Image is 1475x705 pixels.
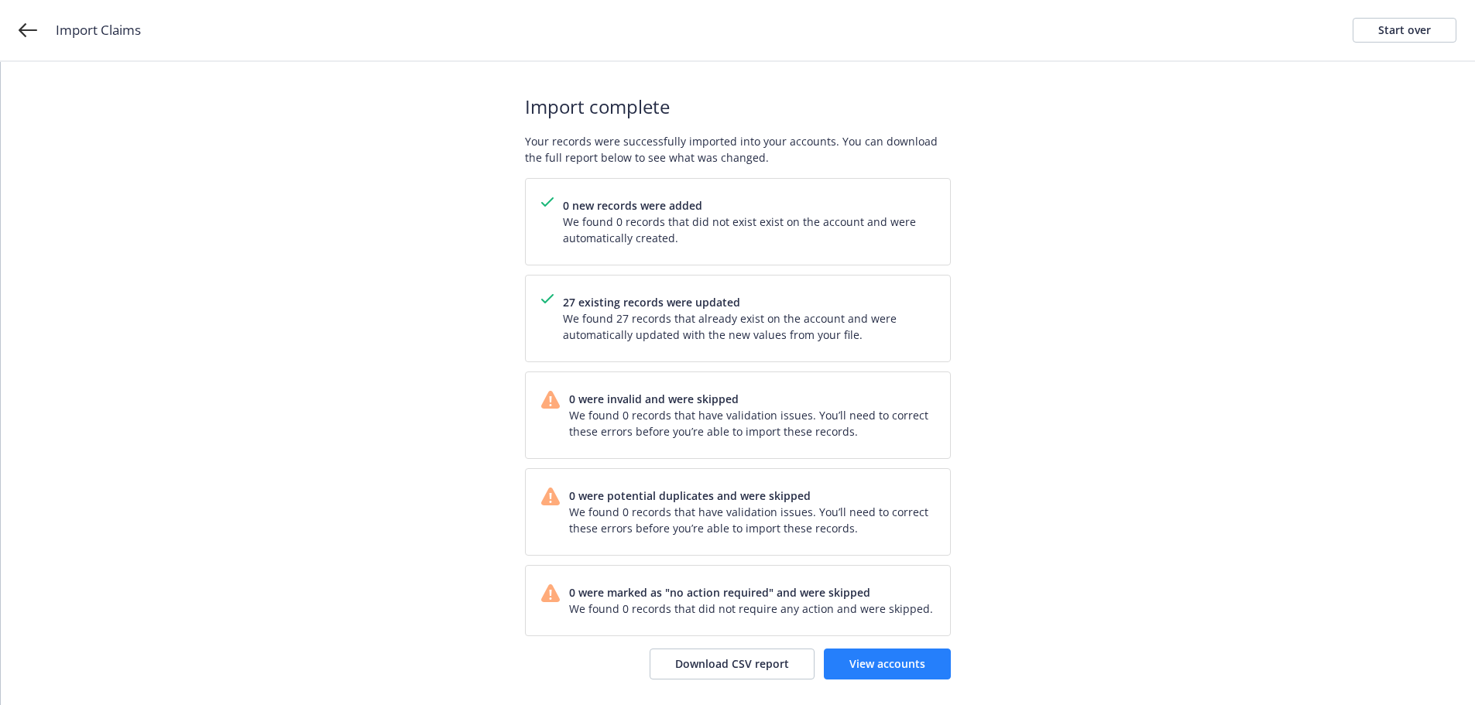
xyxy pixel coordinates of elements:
span: We found 0 records that have validation issues. You’ll need to correct these errors before you’re... [569,407,935,440]
span: We found 0 records that did not exist exist on the account and were automatically created. [563,214,935,246]
a: Start over [1353,18,1456,43]
div: Start over [1378,19,1431,42]
a: View accounts [824,649,951,679]
span: We found 0 records that have validation issues. You’ll need to correct these errors before you’re... [569,504,935,536]
span: Download CSV report [675,656,789,671]
span: 0 were potential duplicates and were skipped [569,488,935,504]
span: View accounts [849,656,925,671]
span: Import Claims [56,20,141,40]
span: Import complete [525,93,951,121]
span: 27 existing records were updated [563,294,935,310]
span: Your records were successfully imported into your accounts. You can download the full report belo... [525,133,951,166]
span: We found 27 records that already exist on the account and were automatically updated with the new... [563,310,935,343]
button: Download CSV report [650,649,815,679]
span: 0 were invalid and were skipped [569,391,935,407]
span: 0 were marked as "no action required" and were skipped [569,584,933,601]
span: 0 new records were added [563,197,935,214]
span: We found 0 records that did not require any action and were skipped. [569,601,933,617]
